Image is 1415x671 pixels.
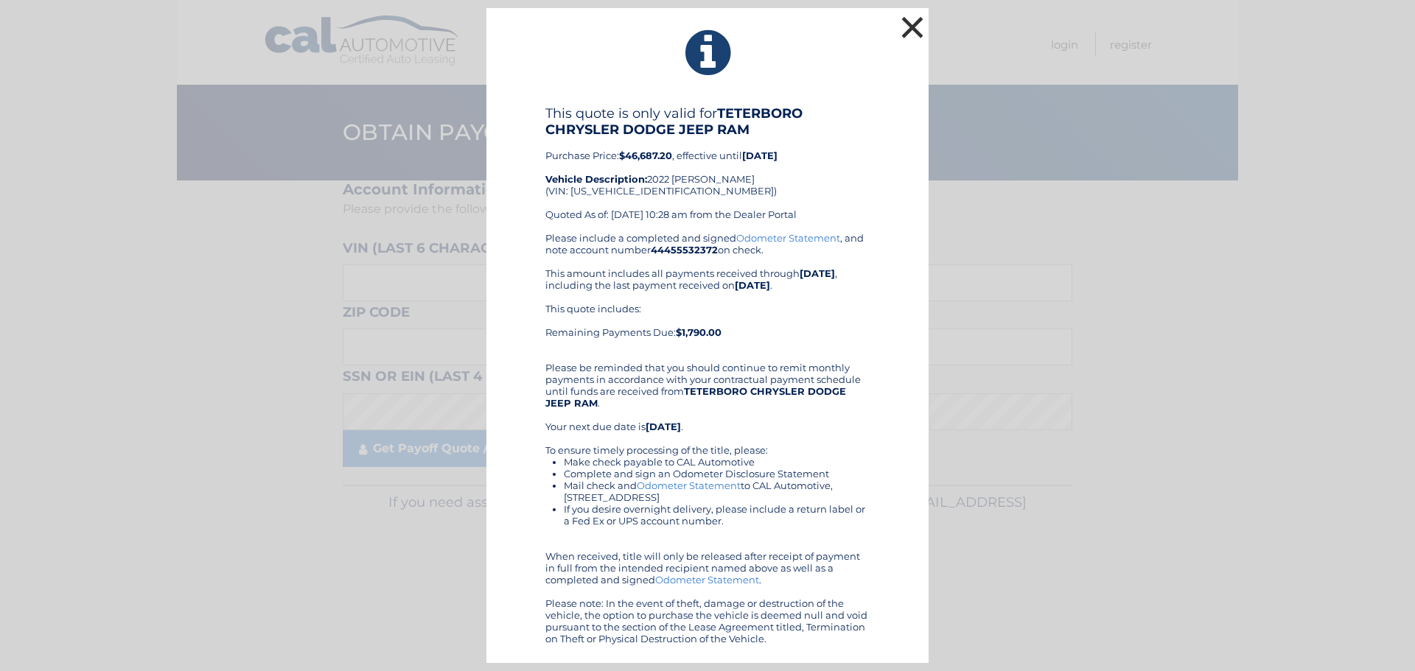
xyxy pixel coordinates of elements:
div: This quote includes: Remaining Payments Due: [545,303,870,350]
b: [DATE] [646,421,681,432]
b: 44455532372 [651,244,718,256]
b: $1,790.00 [676,326,722,338]
div: Please include a completed and signed , and note account number on check. This amount includes al... [545,232,870,644]
b: [DATE] [800,267,835,279]
b: TETERBORO CHRYSLER DODGE JEEP RAM [545,105,803,138]
a: Odometer Statement [736,232,840,244]
button: × [898,13,927,42]
b: $46,687.20 [619,150,672,161]
a: Odometer Statement [655,574,759,586]
a: Odometer Statement [637,479,741,491]
h4: This quote is only valid for [545,105,870,138]
strong: Vehicle Description: [545,173,647,185]
b: [DATE] [735,279,770,291]
b: [DATE] [742,150,778,161]
div: Purchase Price: , effective until 2022 [PERSON_NAME] (VIN: [US_VEHICLE_IDENTIFICATION_NUMBER]) Qu... [545,105,870,232]
li: If you desire overnight delivery, please include a return label or a Fed Ex or UPS account number. [564,503,870,527]
li: Mail check and to CAL Automotive, [STREET_ADDRESS] [564,479,870,503]
li: Complete and sign an Odometer Disclosure Statement [564,468,870,479]
b: TETERBORO CHRYSLER DODGE JEEP RAM [545,385,846,409]
li: Make check payable to CAL Automotive [564,456,870,468]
